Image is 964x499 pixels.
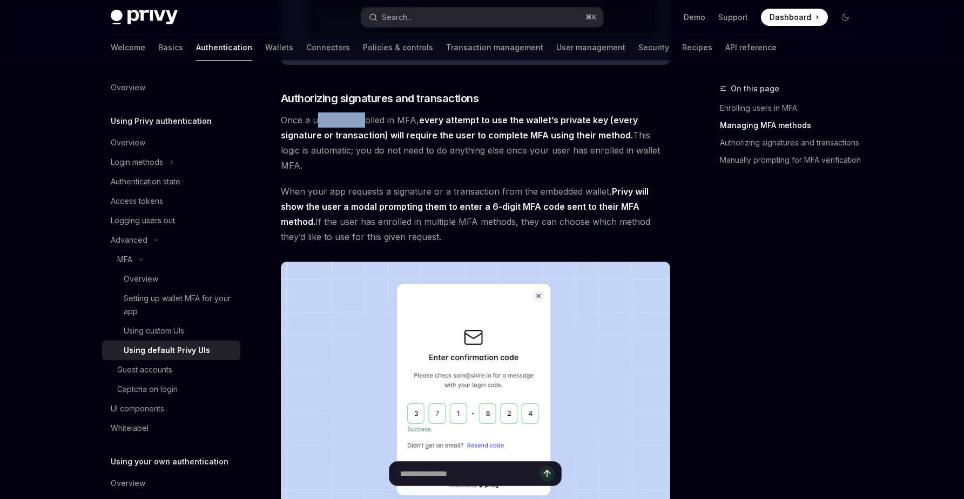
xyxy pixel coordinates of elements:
[684,12,705,23] a: Demo
[102,380,240,399] a: Captcha on login
[446,35,543,61] a: Transaction management
[770,12,811,23] span: Dashboard
[124,344,210,357] div: Using default Privy UIs
[111,195,163,208] div: Access tokens
[281,184,670,244] span: When your app requests a signature or a transaction from the embedded wallet, If the user has enr...
[102,133,240,152] a: Overview
[718,12,748,23] a: Support
[111,477,145,490] div: Overview
[720,117,862,134] a: Managing MFA methods
[117,363,172,376] div: Guest accounts
[281,112,670,173] span: Once a user has enrolled in MFA, This logic is automatic; you do not need to do anything else onc...
[196,35,252,61] a: Authentication
[837,9,854,26] button: Toggle dark mode
[111,156,163,169] div: Login methods
[281,186,649,227] strong: Privy will show the user a modal prompting them to enter a 6-digit MFA code sent to their MFA met...
[102,211,240,230] a: Logging users out
[111,214,175,227] div: Logging users out
[102,474,240,493] a: Overview
[102,78,240,97] a: Overview
[731,82,779,95] span: On this page
[111,455,228,468] h5: Using your own authentication
[720,134,862,151] a: Authorizing signatures and transactions
[102,321,240,341] a: Using custom UIs
[281,91,479,106] span: Authorizing signatures and transactions
[363,35,433,61] a: Policies & controls
[102,191,240,211] a: Access tokens
[111,10,178,25] img: dark logo
[111,115,212,128] h5: Using Privy authentication
[124,324,184,337] div: Using custom UIs
[102,152,240,172] button: Toggle Login methods section
[102,250,240,269] button: Toggle MFA section
[102,418,240,438] a: Whitelabel
[725,35,777,61] a: API reference
[265,35,293,61] a: Wallets
[158,35,183,61] a: Basics
[281,115,638,141] strong: every attempt to use the wallet’s private key (every signature or transaction) will require the u...
[540,466,555,481] button: Send message
[720,99,862,117] a: Enrolling users in MFA
[102,399,240,418] a: UI components
[102,269,240,289] a: Overview
[111,422,149,435] div: Whitelabel
[382,11,412,24] div: Search...
[111,136,145,149] div: Overview
[102,289,240,321] a: Setting up wallet MFA for your app
[124,292,234,318] div: Setting up wallet MFA for your app
[585,13,597,22] span: ⌘ K
[400,462,540,485] input: Ask a question...
[102,230,240,250] button: Toggle Advanced section
[102,341,240,360] a: Using default Privy UIs
[638,35,669,61] a: Security
[111,175,180,188] div: Authentication state
[117,383,178,396] div: Captcha on login
[102,360,240,380] a: Guest accounts
[124,272,158,285] div: Overview
[682,35,712,61] a: Recipes
[111,234,147,247] div: Advanced
[761,9,828,26] a: Dashboard
[102,172,240,191] a: Authentication state
[556,35,625,61] a: User management
[111,35,145,61] a: Welcome
[117,253,132,266] div: MFA
[720,151,862,169] a: Manually prompting for MFA verification
[306,35,350,61] a: Connectors
[361,8,603,27] button: Open search
[111,81,145,94] div: Overview
[111,402,164,415] div: UI components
